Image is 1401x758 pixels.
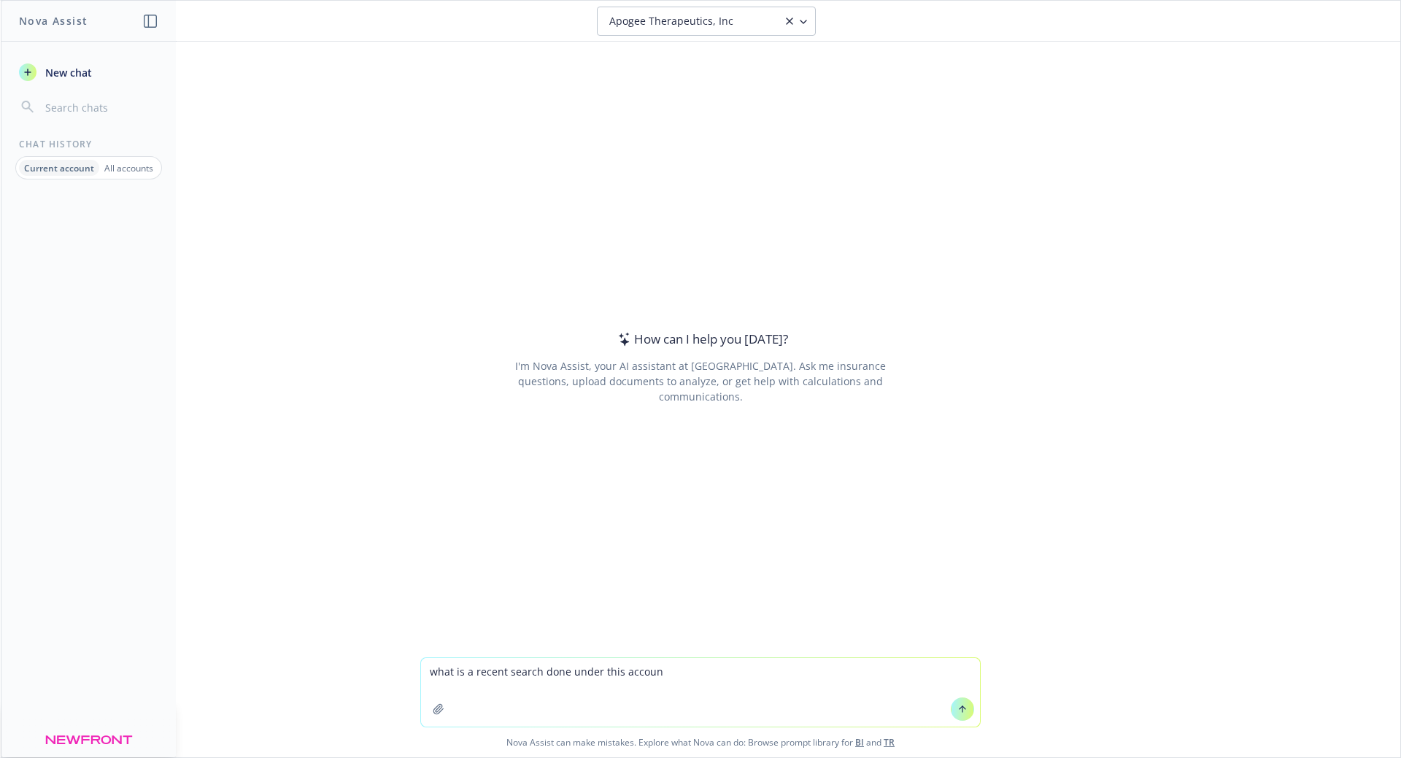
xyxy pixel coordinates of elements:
span: Nova Assist can make mistakes. Explore what Nova can do: Browse prompt library for and [7,727,1394,757]
a: TR [884,736,895,749]
p: All accounts [104,162,153,174]
button: New chat [13,59,164,85]
textarea: what is a recent search done under this accoun [421,658,980,727]
div: I'm Nova Assist, your AI assistant at [GEOGRAPHIC_DATA]. Ask me insurance questions, upload docum... [495,358,906,404]
button: Apogee Therapeutics, Inc [597,7,816,36]
span: Apogee Therapeutics, Inc [609,14,733,28]
p: Current account [24,162,94,174]
div: Chat History [1,138,176,150]
input: Search chats [42,97,158,117]
h1: Nova Assist [19,13,88,28]
a: BI [855,736,864,749]
div: How can I help you [DATE]? [614,330,788,349]
span: New chat [42,65,92,80]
